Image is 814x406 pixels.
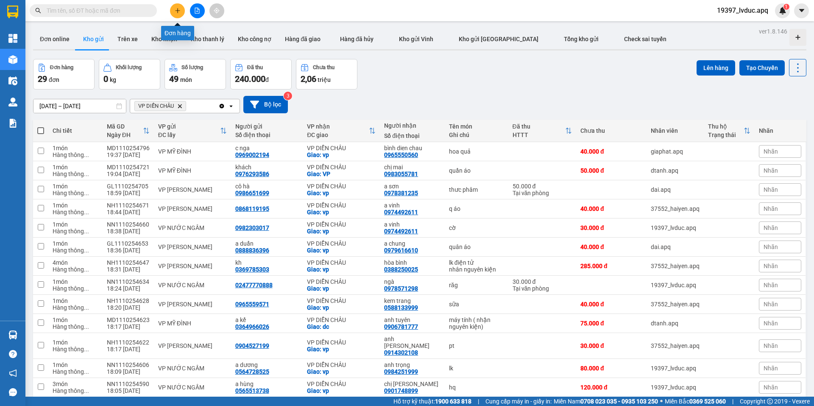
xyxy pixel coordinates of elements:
div: NN1110254634 [107,278,150,285]
div: 1 món [53,278,98,285]
div: kem trang [384,297,440,304]
div: 19397_lvduc.apq [651,365,700,372]
div: 0369785303 [235,266,269,273]
div: Hàng thông thường [53,346,98,353]
div: Mã GD [107,123,143,130]
img: solution-icon [8,119,17,128]
div: 0974492611 [384,209,418,216]
div: NH1110254671 [107,202,150,209]
div: Số điện thoại [384,132,440,139]
span: Nhãn [764,263,778,269]
div: 0969002194 [235,151,269,158]
svg: Delete [177,104,182,109]
div: VP DIỄN CHÂU [307,381,376,387]
div: 75.000 đ [580,320,642,327]
div: Người nhận [384,122,440,129]
span: ... [84,190,89,196]
div: hq [449,384,504,391]
div: 285.000 đ [580,263,642,269]
button: aim [209,3,224,18]
span: Kho gửi [GEOGRAPHIC_DATA] [459,36,538,42]
div: 30.000 đ [580,224,642,231]
div: VP [PERSON_NAME] [158,342,227,349]
div: Hàng thông thường [53,368,98,375]
div: Hàng thông thường [53,247,98,254]
button: Đơn hàng29đơn [33,59,95,90]
div: Ngày ĐH [107,132,143,138]
span: ... [84,304,89,311]
div: 0976293586 [235,171,269,177]
span: ... [84,285,89,292]
div: Giao: vp [307,368,376,375]
div: 1 món [53,145,98,151]
div: 0914302108 [384,349,418,356]
div: NH1110254647 [107,259,150,266]
div: Nhãn [759,127,801,134]
span: Hàng đã hủy [340,36,374,42]
span: 0 [103,74,108,84]
span: ... [84,346,89,353]
div: 18:38 [DATE] [107,228,150,235]
div: Chưa thu [580,127,642,134]
div: a vinh [384,202,440,209]
div: Ghi chú [449,132,504,138]
span: Nhãn [764,301,778,308]
div: 18:09 [DATE] [107,368,150,375]
span: file-add [194,8,200,14]
div: a hùng [235,381,299,387]
img: warehouse-icon [8,330,17,339]
div: NN1110254590 [107,381,150,387]
div: dtanh.apq [651,320,700,327]
div: VP DIỄN CHÂU [307,339,376,346]
div: Giao: vp [307,387,376,394]
div: anh trọng [384,361,440,368]
span: Nhãn [764,186,778,193]
div: anh tuyên [384,316,440,323]
div: Giao: vp [307,346,376,353]
div: Số lượng [181,64,203,70]
div: 0974492611 [384,228,418,235]
div: NN1110254660 [107,221,150,228]
div: VP DIỄN CHÂU [307,278,376,285]
div: VP DIỄN CHÂU [307,145,376,151]
div: NH1110254628 [107,297,150,304]
div: 37552_haiyen.apq [651,205,700,212]
svg: Clear all [218,103,225,109]
div: Giao: vp [307,209,376,216]
div: Hàng thông thường [53,151,98,158]
button: caret-down [794,3,809,18]
div: 19397_lvduc.apq [651,384,700,391]
div: VP MỸ ĐÌNH [158,167,227,174]
span: 29 [38,74,47,84]
div: 40.000 đ [580,244,642,250]
div: 120.000 đ [580,384,642,391]
div: 19:37 [DATE] [107,151,150,158]
div: 30.000 đ [513,278,572,285]
div: 1 món [53,183,98,190]
div: VP NƯỚC NGẦM [158,384,227,391]
div: 0888836396 [235,247,269,254]
div: 19:04 [DATE] [107,171,150,177]
th: Toggle SortBy [704,120,755,142]
button: Kho gửi [76,29,111,49]
div: 1 món [53,339,98,346]
div: Đã thu [513,123,565,130]
span: 49 [169,74,178,84]
span: question-circle [9,350,17,358]
span: kg [110,76,116,83]
div: 1 món [53,202,98,209]
div: nhân nguyên kiện [449,266,504,273]
th: Toggle SortBy [303,120,380,142]
div: MD1110254721 [107,164,150,171]
div: Hàng thông thường [53,304,98,311]
div: Giao: vp [307,285,376,292]
span: Nhãn [764,320,778,327]
div: VP nhận [307,123,369,130]
div: máy tính ( nhận nguyên kiện) [449,316,504,330]
img: warehouse-icon [8,76,17,85]
button: Tạo Chuyến [739,60,785,76]
div: 37552_haiyen.apq [651,263,700,269]
span: Nhãn [764,244,778,250]
div: VP DIỄN CHÂU [307,202,376,209]
th: Toggle SortBy [508,120,576,142]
